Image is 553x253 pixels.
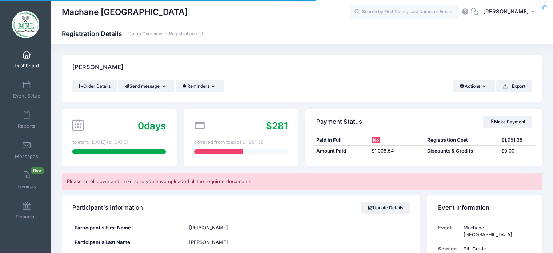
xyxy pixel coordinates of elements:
button: Send message [118,80,174,92]
h1: Registration Details [62,30,203,37]
h4: Event Information [438,197,489,218]
div: days [138,119,166,133]
span: Financials [16,214,38,220]
span: Dashboard [15,63,39,69]
h1: Machane [GEOGRAPHIC_DATA] [62,4,188,20]
span: [PERSON_NAME] [189,239,228,245]
h4: Payment Status [316,111,362,132]
a: Order Details [72,80,117,92]
span: Invoices [17,183,36,190]
span: Event Setup [13,93,40,99]
h4: [PERSON_NAME] [72,57,123,78]
span: No [372,137,380,143]
a: InvoicesNew [9,167,44,193]
span: Messages [15,153,38,159]
span: [PERSON_NAME] [483,8,529,16]
td: Event [438,221,460,242]
span: 0 [138,120,144,131]
a: Make Payment [483,116,532,128]
a: Dashboard [9,47,44,72]
button: Reminders [176,80,224,92]
button: Export [496,80,532,92]
div: to start. [DATE] to [DATE] [72,139,166,146]
div: $1,951.38 [498,137,535,144]
div: covered from total of $1,951.38 [194,139,288,146]
span: New [31,167,44,174]
button: [PERSON_NAME] [478,4,542,20]
div: $1,008.54 [368,147,424,155]
span: Reports [18,123,35,129]
span: $281 [266,120,288,131]
a: Messages [9,137,44,163]
a: Financials [9,198,44,223]
div: Participant's First Name [69,221,184,235]
a: Update Details [361,202,410,214]
a: Event Setup [9,77,44,102]
div: Registration Cost [424,137,498,144]
img: Machane Racket Lake [12,11,39,38]
div: Paid in Full [313,137,368,144]
div: Participant's Last Name [69,235,184,250]
a: Registration List [169,31,203,37]
button: Actions [453,80,495,92]
a: Camp Overview [128,31,162,37]
a: Reports [9,107,44,133]
input: Search by First Name, Last Name, or Email... [350,5,459,19]
div: Please scroll down and make sure you have uploaded all the required documents. [62,173,542,190]
h4: Participant's Information [72,197,143,218]
span: [PERSON_NAME] [189,225,228,230]
div: $0.00 [498,147,535,155]
div: Discounts & Credits [424,147,498,155]
td: Machane [GEOGRAPHIC_DATA] [460,221,531,242]
div: Amount Paid [313,147,368,155]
